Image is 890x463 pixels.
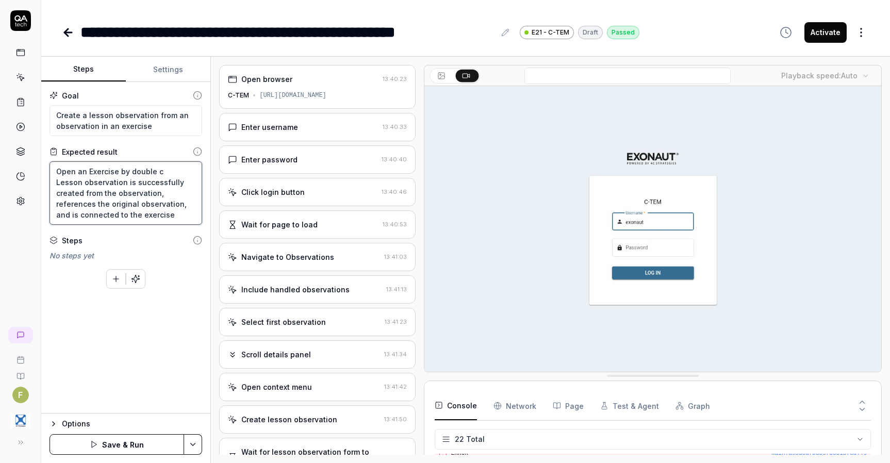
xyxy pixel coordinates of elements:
[532,28,569,37] span: E21 - C-TEM
[553,391,584,420] button: Page
[385,318,407,325] time: 13:41:23
[384,351,407,358] time: 13:41:34
[41,57,126,82] button: Steps
[4,348,37,364] a: Book a call with us
[493,391,536,420] button: Network
[520,25,574,39] a: E21 - C-TEM
[241,252,334,262] div: Navigate to Observations
[382,454,407,461] time: 13:42:00
[241,74,292,85] div: Open browser
[384,416,407,423] time: 13:41:50
[241,154,298,165] div: Enter password
[62,90,79,101] div: Goal
[62,235,83,246] div: Steps
[241,349,311,360] div: Scroll details panel
[62,146,118,157] div: Expected result
[62,418,202,430] div: Options
[4,364,37,381] a: Documentation
[781,70,858,81] div: Playback speed:
[383,75,407,82] time: 13:40:23
[241,317,326,327] div: Select first observation
[771,449,867,458] button: main.a98dcafb359f35515fca.js
[4,403,37,432] button: 4C Strategies Logo
[607,26,639,39] div: Passed
[675,391,710,420] button: Graph
[382,156,407,163] time: 13:40:40
[259,91,326,100] div: [URL][DOMAIN_NAME]
[773,22,798,43] button: View version history
[228,91,249,100] div: C-TEM
[383,123,407,130] time: 13:40:33
[126,57,210,82] button: Settings
[241,219,318,230] div: Wait for page to load
[384,253,407,260] time: 13:41:03
[12,387,29,403] button: F
[386,286,407,293] time: 13:41:13
[241,187,305,197] div: Click login button
[578,26,603,39] div: Draft
[50,418,202,430] button: Options
[435,391,477,420] button: Console
[241,414,337,425] div: Create lesson observation
[50,250,202,261] div: No steps yet
[241,122,298,133] div: Enter username
[600,391,659,420] button: Test & Agent
[241,284,350,295] div: Include handled observations
[241,382,312,392] div: Open context menu
[804,22,847,43] button: Activate
[451,449,867,458] pre: ERROR
[11,411,30,430] img: 4C Strategies Logo
[383,221,407,228] time: 13:40:53
[50,434,184,455] button: Save & Run
[8,327,33,343] a: New conversation
[382,188,407,195] time: 13:40:46
[384,383,407,390] time: 13:41:42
